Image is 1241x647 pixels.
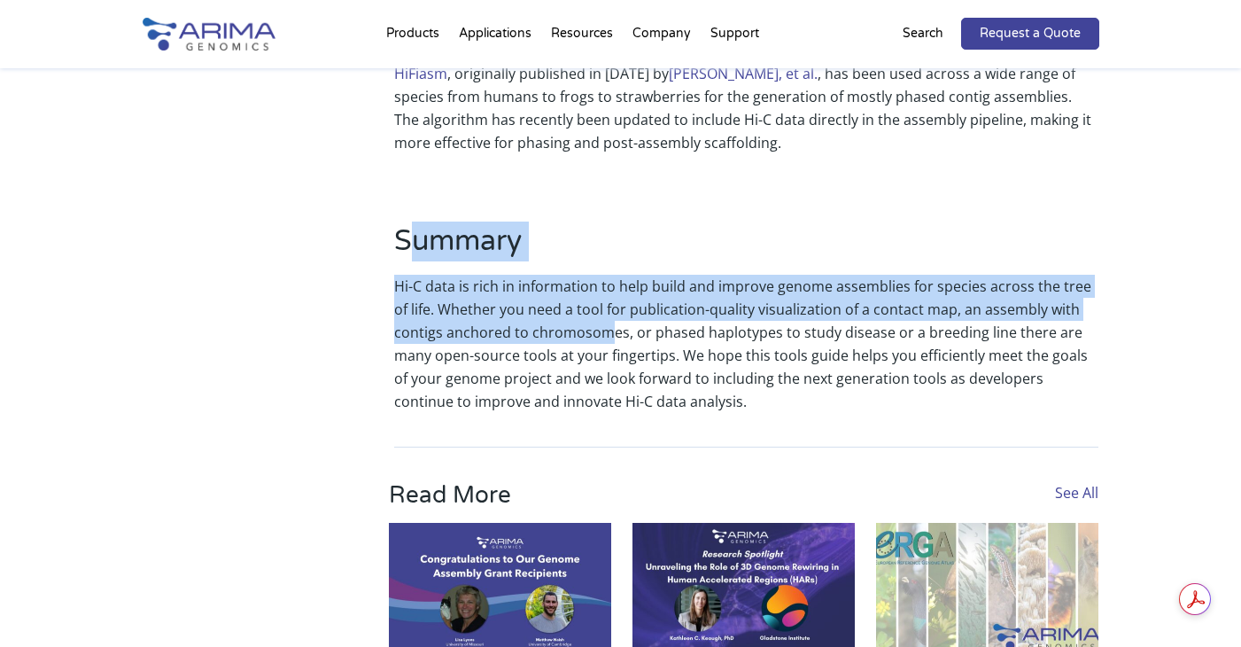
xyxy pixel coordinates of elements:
p: Hi-C data is rich in information to help build and improve genome assemblies for species across t... [394,275,1098,413]
p: Search [903,22,943,45]
a: See All [1055,483,1098,503]
p: , originally published in [DATE] by , has been used across a wide range of species from humans to... [394,62,1098,168]
img: Arima-Genomics-logo [143,18,275,51]
a: HiFiasm [394,64,447,83]
h3: Read More [389,481,735,523]
h2: Summary [394,222,1098,275]
a: [PERSON_NAME], et al. [669,64,818,83]
a: Request a Quote [961,18,1099,50]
